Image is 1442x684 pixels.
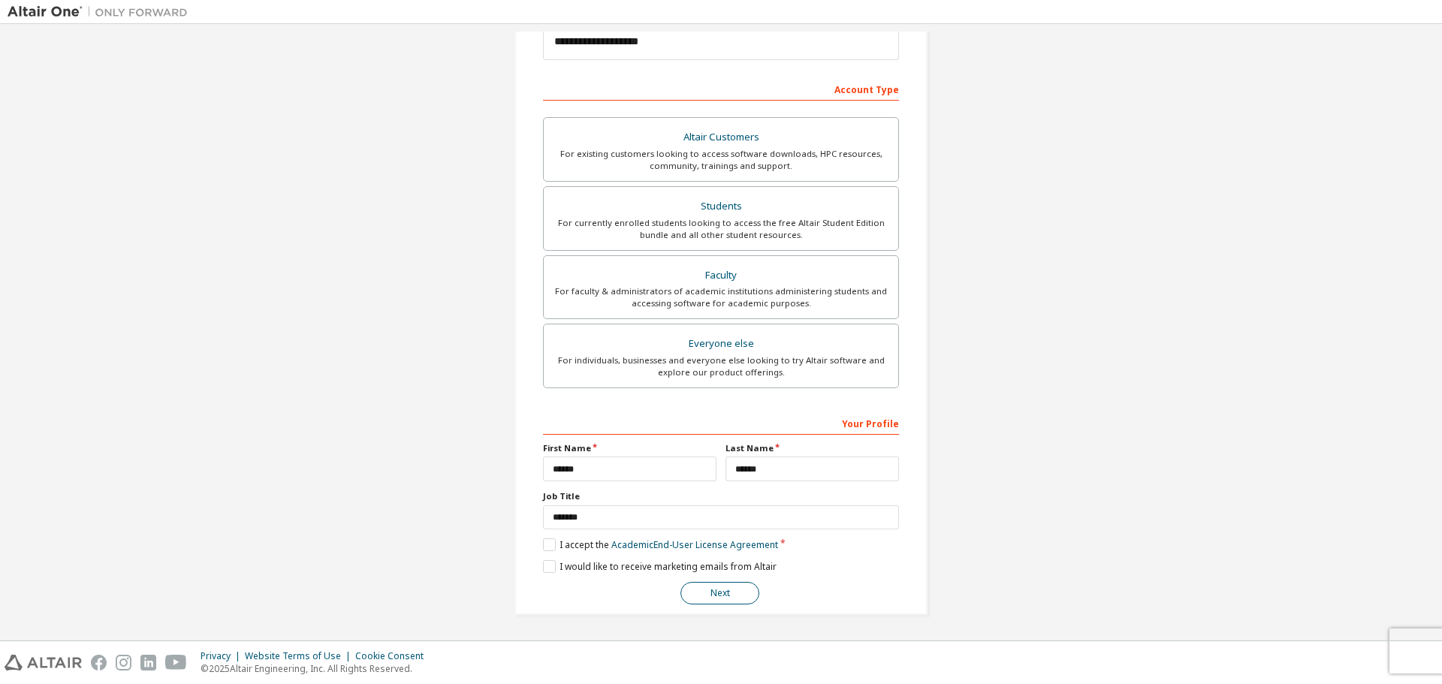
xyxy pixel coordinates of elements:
[553,285,889,309] div: For faculty & administrators of academic institutions administering students and accessing softwa...
[201,650,245,662] div: Privacy
[140,655,156,670] img: linkedin.svg
[543,490,899,502] label: Job Title
[543,538,778,551] label: I accept the
[5,655,82,670] img: altair_logo.svg
[726,442,899,454] label: Last Name
[543,442,716,454] label: First Name
[355,650,433,662] div: Cookie Consent
[553,148,889,172] div: For existing customers looking to access software downloads, HPC resources, community, trainings ...
[116,655,131,670] img: instagram.svg
[91,655,107,670] img: facebook.svg
[543,411,899,435] div: Your Profile
[553,127,889,148] div: Altair Customers
[553,333,889,354] div: Everyone else
[8,5,195,20] img: Altair One
[611,538,778,551] a: Academic End-User License Agreement
[543,77,899,101] div: Account Type
[680,582,759,604] button: Next
[553,265,889,286] div: Faculty
[201,662,433,675] p: © 2025 Altair Engineering, Inc. All Rights Reserved.
[245,650,355,662] div: Website Terms of Use
[553,196,889,217] div: Students
[165,655,187,670] img: youtube.svg
[543,560,777,573] label: I would like to receive marketing emails from Altair
[553,217,889,241] div: For currently enrolled students looking to access the free Altair Student Edition bundle and all ...
[553,354,889,378] div: For individuals, businesses and everyone else looking to try Altair software and explore our prod...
